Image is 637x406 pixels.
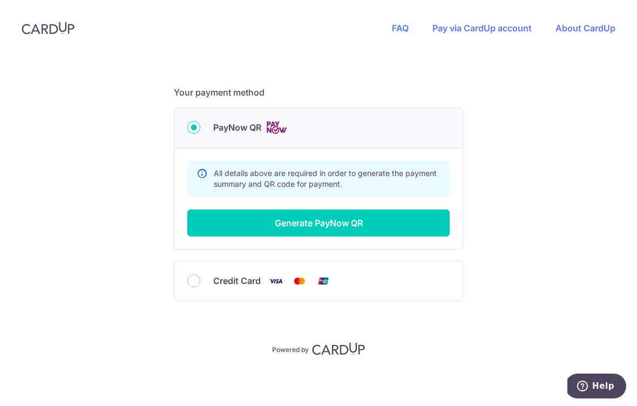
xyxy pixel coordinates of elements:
img: Visa [265,274,287,288]
span: PayNow QR [213,121,261,134]
h5: Your payment method [174,86,463,99]
span: Credit Card [213,274,261,287]
span: All details above are required in order to generate the payment summary and QR code for payment. [214,168,437,188]
img: Union Pay [313,274,334,288]
a: Pay via CardUp account [432,23,532,33]
iframe: Opens a widget where you can find more information [567,374,626,401]
img: CardUp [22,22,74,35]
div: PayNow QR Cards logo [187,121,450,134]
img: Cards logo [266,121,287,134]
button: Generate PayNow QR [187,209,450,236]
a: About CardUp [555,23,615,33]
div: Credit Card Visa Mastercard Union Pay [187,274,450,288]
img: Mastercard [289,274,310,288]
p: Powered by [272,343,309,354]
img: CardUp [312,342,365,355]
a: FAQ [392,23,409,33]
